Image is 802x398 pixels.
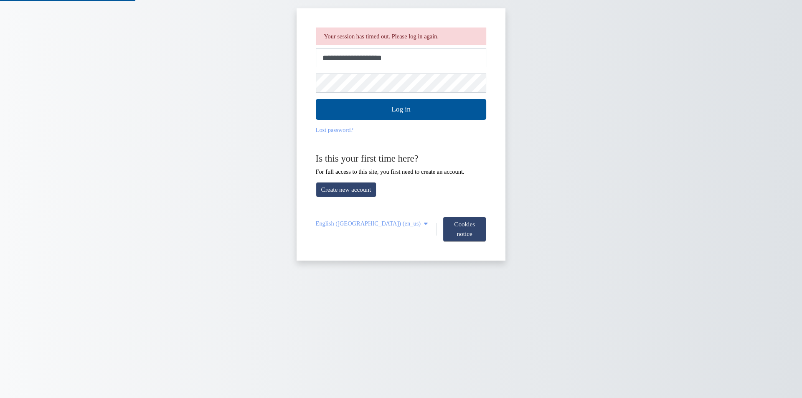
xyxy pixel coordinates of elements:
a: Lost password? [316,127,353,133]
button: Cookies notice [443,217,486,242]
h2: Is this your first time here? [316,153,487,164]
button: Log in [316,99,487,120]
a: English (United States) ‎(en_us)‎ [316,220,430,227]
div: For full access to this site, you first need to create an account. [316,153,487,175]
a: Create new account [316,182,377,198]
div: Your session has timed out. Please log in again. [316,28,487,45]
